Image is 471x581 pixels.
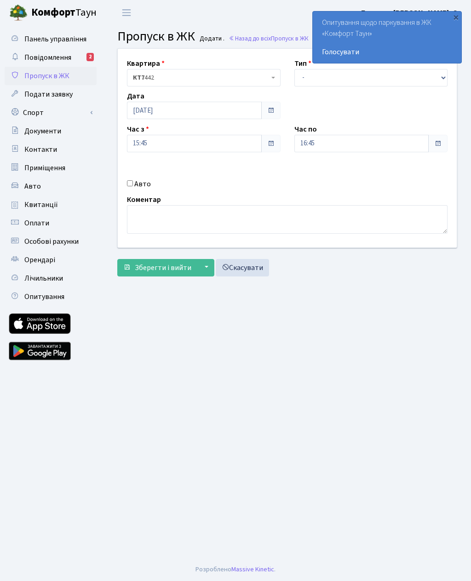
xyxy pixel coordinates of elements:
small: Додати . [198,35,224,43]
span: Пропуск в ЖК [271,34,309,43]
span: Приміщення [24,163,65,173]
a: Голосувати [322,46,452,58]
span: <b>КТ7</b>&nbsp;&nbsp;&nbsp;442 [133,73,269,82]
a: Авто [5,177,97,196]
label: Коментар [127,194,161,205]
span: Оплати [24,218,49,228]
a: Пропуск в ЖК [5,67,97,85]
label: Дата [127,91,144,102]
span: Авто [24,181,41,191]
span: Квитанції [24,200,58,210]
span: Таун [31,5,97,21]
a: Лічильники [5,269,97,288]
button: Переключити навігацію [115,5,138,20]
a: Скасувати [216,259,269,276]
a: Контакти [5,140,97,159]
span: Панель управління [24,34,86,44]
button: Зберегти і вийти [117,259,197,276]
a: Документи [5,122,97,140]
a: Блєдних [PERSON_NAME]. О. [361,7,460,18]
a: Орендарі [5,251,97,269]
b: КТ7 [133,73,144,82]
a: Опитування [5,288,97,306]
a: Квитанції [5,196,97,214]
label: Квартира [127,58,165,69]
span: <b>КТ7</b>&nbsp;&nbsp;&nbsp;442 [127,69,281,86]
a: Панель управління [5,30,97,48]
a: Назад до всіхПропуск в ЖК [229,34,309,43]
b: Блєдних [PERSON_NAME]. О. [361,8,460,18]
a: Оплати [5,214,97,232]
span: Контакти [24,144,57,155]
span: Опитування [24,292,64,302]
label: Тип [294,58,311,69]
span: Документи [24,126,61,136]
a: Повідомлення2 [5,48,97,67]
span: Особові рахунки [24,236,79,247]
span: Зберегти і вийти [135,263,191,273]
span: Пропуск в ЖК [24,71,69,81]
span: Подати заявку [24,89,73,99]
a: Спорт [5,104,97,122]
label: Авто [134,178,151,190]
a: Приміщення [5,159,97,177]
div: 2 [86,53,94,61]
label: Час по [294,124,317,135]
b: Комфорт [31,5,75,20]
a: Подати заявку [5,85,97,104]
a: Особові рахунки [5,232,97,251]
span: Пропуск в ЖК [117,27,195,46]
span: Лічильники [24,273,63,283]
div: Розроблено . [195,564,276,575]
a: Massive Kinetic [231,564,274,574]
img: logo.png [9,4,28,22]
div: × [451,12,460,22]
label: Час з [127,124,149,135]
span: Орендарі [24,255,55,265]
div: Опитування щодо паркування в ЖК «Комфорт Таун» [313,12,461,63]
span: Повідомлення [24,52,71,63]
